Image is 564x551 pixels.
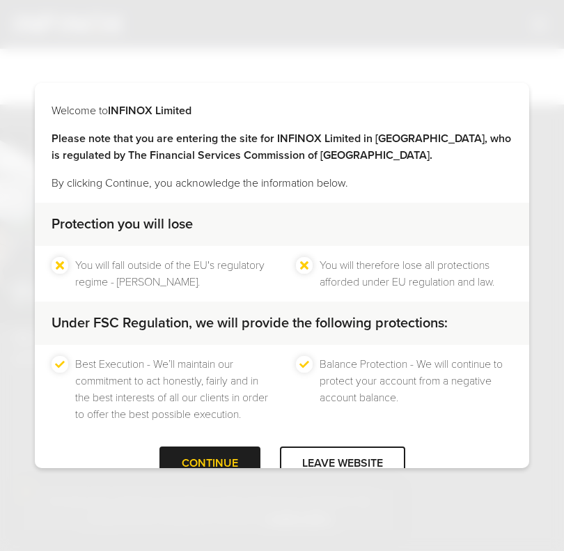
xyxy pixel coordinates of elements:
[52,132,511,162] strong: Please note that you are entering the site for INFINOX Limited in [GEOGRAPHIC_DATA], who is regul...
[52,315,448,332] strong: Under FSC Regulation, we will provide the following protections:
[108,104,191,118] strong: INFINOX Limited
[75,356,268,423] li: Best Execution - We’ll maintain our commitment to act honestly, fairly and in the best interests ...
[159,447,260,481] div: CONTINUE
[280,447,405,481] div: LEAVE WEBSITE
[320,356,512,423] li: Balance Protection - We will continue to protect your account from a negative account balance.
[320,257,512,290] li: You will therefore lose all protections afforded under EU regulation and law.
[75,257,268,290] li: You will fall outside of the EU's regulatory regime - [PERSON_NAME].
[52,175,512,192] p: By clicking Continue, you acknowledge the information below.
[52,216,193,233] strong: Protection you will lose
[52,102,512,119] p: Welcome to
